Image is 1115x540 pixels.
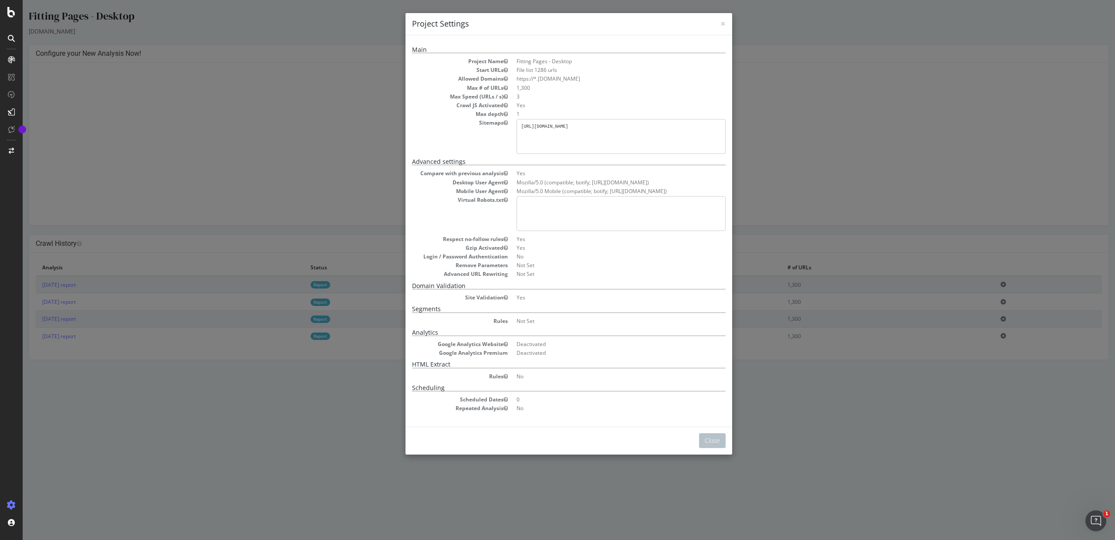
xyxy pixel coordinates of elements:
dd: Not Set [494,270,703,278]
dt: Crawl JS Activated [389,102,485,109]
dt: Allowed Domains [389,75,485,82]
dt: Gzip Activated [389,244,485,251]
dd: Not Set [494,262,703,269]
dd: Deactivated [494,349,703,357]
dt: Start URLs [389,66,485,74]
dd: No [494,373,703,380]
li: https://*.[DOMAIN_NAME] [494,75,703,82]
h5: Domain Validation [389,282,703,289]
dd: No [494,253,703,260]
h5: Segments [389,306,703,312]
dt: Virtual Robots.txt [389,196,485,204]
h5: HTML Extract [389,361,703,368]
h5: Analytics [389,329,703,336]
dt: Project Name [389,58,485,65]
dd: Mozilla/5.0 Mobile (compatible; botify; [URL][DOMAIN_NAME]) [494,187,703,195]
dt: Respect no-follow rules [389,235,485,243]
pre: [URL][DOMAIN_NAME] [494,119,703,154]
dd: Yes [494,294,703,301]
dd: Fitting Pages - Desktop [494,58,703,65]
dt: Rules [389,317,485,325]
dt: Remove Parameters [389,262,485,269]
dt: Max # of URLs [389,84,485,92]
dt: Desktop User Agent [389,179,485,186]
dt: Site Validation [389,294,485,301]
dt: Scheduled Dates [389,396,485,403]
dd: 3 [494,93,703,100]
dt: Mobile User Agent [389,187,485,195]
dt: Sitemaps [389,119,485,126]
dd: Not Set [494,317,703,325]
iframe: Intercom live chat [1085,510,1106,531]
dt: Login / Password Authentication [389,253,485,260]
dd: File list 1286 urls [494,66,703,74]
dt: Max depth [389,110,485,118]
dd: 0 [494,396,703,403]
div: Tooltip anchor [18,126,26,133]
span: 1 [1103,510,1110,517]
h5: Advanced settings [389,158,703,165]
dd: Deactivated [494,340,703,348]
h4: Project Settings [389,18,703,30]
dd: 1 [494,110,703,118]
dd: No [494,404,703,412]
dd: Mozilla/5.0 (compatible; botify; [URL][DOMAIN_NAME]) [494,179,703,186]
dt: Advanced URL Rewriting [389,270,485,278]
button: Close [676,433,703,448]
dd: 1,300 [494,84,703,92]
h5: Main [389,46,703,53]
dt: Max Speed (URLs / s) [389,93,485,100]
dt: Rules [389,373,485,380]
dd: Yes [494,235,703,243]
dt: Google Analytics Website [389,340,485,348]
span: × [698,17,703,30]
dd: Yes [494,244,703,251]
h5: Scheduling [389,384,703,391]
dd: Yes [494,170,703,177]
dt: Repeated Analysis [389,404,485,412]
dt: Google Analytics Premium [389,349,485,357]
dt: Compare with previous analysis [389,170,485,177]
dd: Yes [494,102,703,109]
